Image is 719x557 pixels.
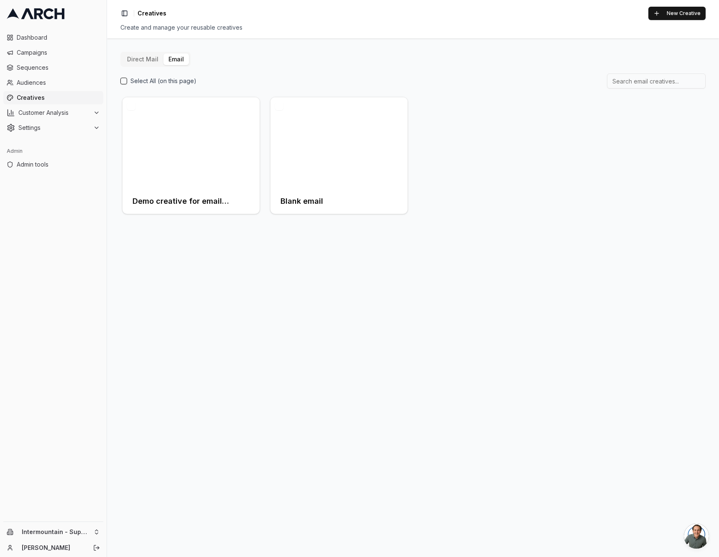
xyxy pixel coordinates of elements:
[17,94,100,102] span: Creatives
[18,109,90,117] span: Customer Analysis
[3,144,103,158] div: Admin
[3,76,103,89] a: Audiences
[18,124,90,132] span: Settings
[607,73,706,89] input: Search email creatives...
[133,195,250,207] h3: Demo creative for email marketing sequence
[163,53,189,65] button: Email
[648,7,706,20] button: New Creative
[91,542,102,554] button: Log out
[3,61,103,74] a: Sequences
[122,53,163,65] button: Direct Mail
[138,9,166,18] span: Creatives
[17,48,100,57] span: Campaigns
[684,524,709,549] a: Open chat
[3,106,103,119] button: Customer Analysis
[3,46,103,59] a: Campaigns
[17,63,100,72] span: Sequences
[17,78,100,87] span: Audiences
[3,121,103,134] button: Settings
[138,9,166,18] nav: breadcrumb
[120,23,706,32] div: Create and manage your reusable creatives
[3,525,103,539] button: Intermountain - Superior Water & Air
[3,91,103,104] a: Creatives
[130,77,196,85] label: Select All (on this page)
[17,160,100,169] span: Admin tools
[22,544,84,552] a: [PERSON_NAME]
[22,528,90,536] span: Intermountain - Superior Water & Air
[3,158,103,171] a: Admin tools
[280,195,323,207] h3: Blank email
[3,31,103,44] a: Dashboard
[17,33,100,42] span: Dashboard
